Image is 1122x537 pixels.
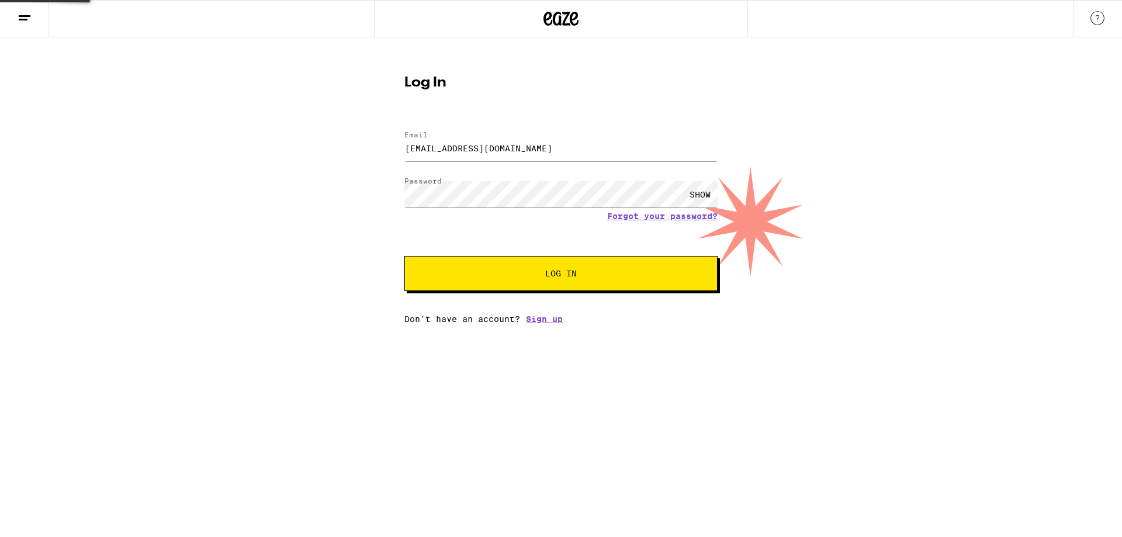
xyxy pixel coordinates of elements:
label: Email [404,131,428,138]
a: Sign up [526,314,563,324]
button: Log In [404,256,718,291]
span: Log In [545,269,577,278]
div: Don't have an account? [404,314,718,324]
a: Forgot your password? [607,212,718,221]
div: SHOW [683,181,718,207]
input: Email [404,135,718,161]
label: Password [404,177,442,185]
h1: Log In [404,76,718,90]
